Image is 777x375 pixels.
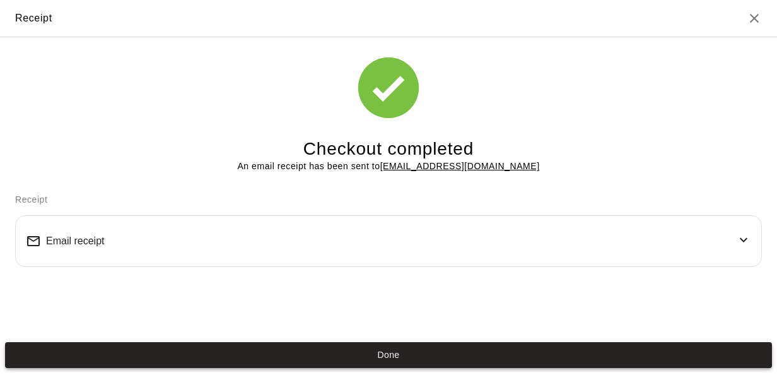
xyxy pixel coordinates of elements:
[5,342,772,369] button: Done
[46,235,104,247] span: Email receipt
[15,193,762,206] p: Receipt
[237,160,539,173] p: An email receipt has been sent to
[303,138,474,160] h4: Checkout completed
[15,10,52,27] div: Receipt
[747,11,762,26] button: Close
[380,161,540,171] u: [EMAIL_ADDRESS][DOMAIN_NAME]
